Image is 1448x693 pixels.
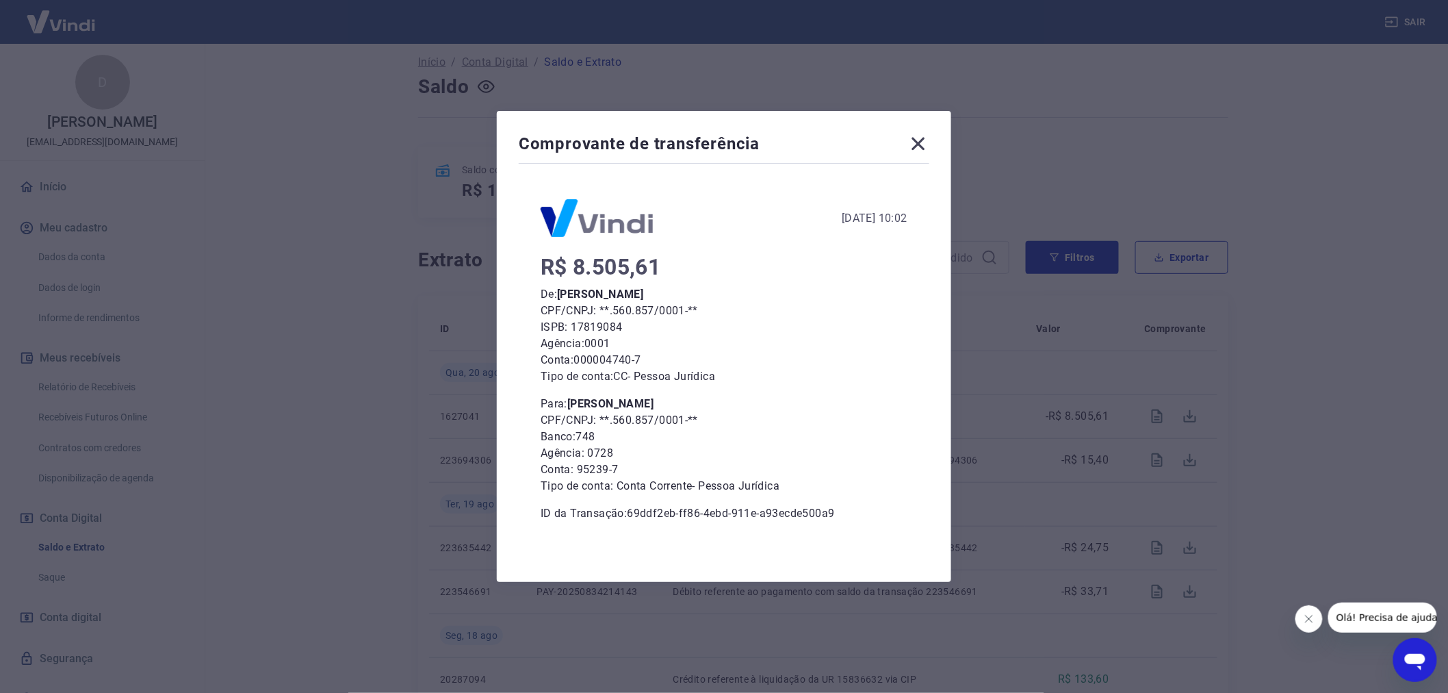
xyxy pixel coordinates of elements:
[541,254,660,280] span: R$ 8.505,61
[541,462,907,478] p: Conta: 95239-7
[541,286,907,303] p: De:
[567,397,654,410] b: [PERSON_NAME]
[541,505,907,522] p: ID da Transação: 69ddf2eb-ff86-4ebd-911e-a93ecde500a9
[541,412,907,429] p: CPF/CNPJ: **.560.857/0001-**
[541,199,653,237] img: Logo
[842,210,907,227] div: [DATE] 10:02
[557,288,643,301] b: [PERSON_NAME]
[1393,638,1437,682] iframe: Botão para abrir a janela de mensagens
[541,429,907,445] p: Banco: 748
[541,303,907,319] p: CPF/CNPJ: **.560.857/0001-**
[541,319,907,336] p: ISPB: 17819084
[541,352,907,368] p: Conta: 000004740-7
[541,445,907,462] p: Agência: 0728
[541,336,907,352] p: Agência: 0001
[541,396,907,412] p: Para:
[8,10,115,21] span: Olá! Precisa de ajuda?
[1328,603,1437,633] iframe: Mensagem da empresa
[541,368,907,385] p: Tipo de conta: CC - Pessoa Jurídica
[519,133,929,160] div: Comprovante de transferência
[541,478,907,494] p: Tipo de conta: Conta Corrente - Pessoa Jurídica
[1295,605,1323,633] iframe: Fechar mensagem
